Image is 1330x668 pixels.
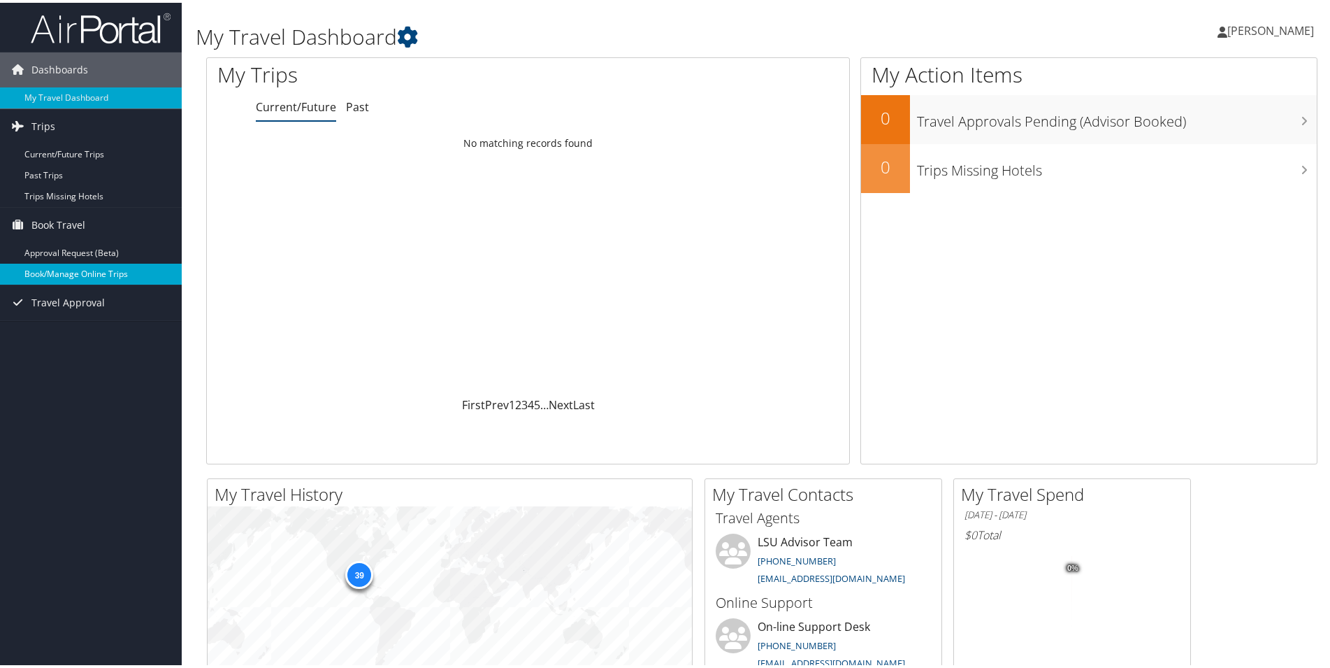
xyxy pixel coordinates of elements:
[462,395,485,410] a: First
[917,102,1317,129] h3: Travel Approvals Pending (Advisor Booked)
[712,480,941,504] h2: My Travel Contacts
[709,531,938,588] li: LSU Advisor Team
[256,97,336,112] a: Current/Future
[964,525,977,540] span: $0
[485,395,509,410] a: Prev
[964,506,1180,519] h6: [DATE] - [DATE]
[31,205,85,240] span: Book Travel
[861,92,1317,141] a: 0Travel Approvals Pending (Advisor Booked)
[961,480,1190,504] h2: My Travel Spend
[215,480,692,504] h2: My Travel History
[31,9,171,42] img: airportal-logo.png
[509,395,515,410] a: 1
[521,395,528,410] a: 3
[31,106,55,141] span: Trips
[573,395,595,410] a: Last
[1067,561,1078,569] tspan: 0%
[515,395,521,410] a: 2
[549,395,573,410] a: Next
[528,395,534,410] a: 4
[207,128,849,153] td: No matching records found
[964,525,1180,540] h6: Total
[346,97,369,112] a: Past
[31,283,105,318] span: Travel Approval
[31,50,88,85] span: Dashboards
[1227,20,1314,36] span: [PERSON_NAME]
[758,569,905,582] a: [EMAIL_ADDRESS][DOMAIN_NAME]
[217,57,571,87] h1: My Trips
[861,57,1317,87] h1: My Action Items
[534,395,540,410] a: 5
[861,152,910,176] h2: 0
[196,20,950,49] h1: My Travel Dashboard
[758,637,836,649] a: [PHONE_NUMBER]
[758,654,905,667] a: [EMAIL_ADDRESS][DOMAIN_NAME]
[917,151,1317,178] h3: Trips Missing Hotels
[540,395,549,410] span: …
[861,141,1317,190] a: 0Trips Missing Hotels
[716,506,931,525] h3: Travel Agents
[758,552,836,564] a: [PHONE_NUMBER]
[861,104,910,127] h2: 0
[1217,7,1328,49] a: [PERSON_NAME]
[716,590,931,610] h3: Online Support
[345,558,373,586] div: 39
